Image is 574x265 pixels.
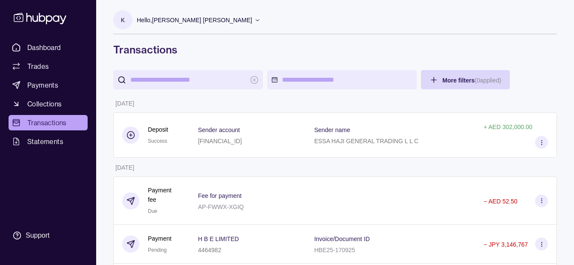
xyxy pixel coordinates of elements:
input: search [130,70,246,89]
p: HBE25-170925 [314,247,355,253]
p: [DATE] [115,100,134,107]
span: Collections [27,99,62,109]
a: Trades [9,59,88,74]
p: Payment fee [148,185,181,204]
a: Collections [9,96,88,112]
a: Support [9,227,88,244]
p: [FINANCIAL_ID] [198,138,242,144]
span: More filters [442,77,501,84]
p: − AED 52.50 [483,198,517,205]
a: Statements [9,134,88,149]
span: Success [148,138,167,144]
p: + AED 302,000.00 [483,124,532,130]
p: K [121,15,125,25]
p: Payment [148,234,171,243]
p: Fee for payment [198,192,241,199]
p: Hello, [PERSON_NAME] [PERSON_NAME] [137,15,252,25]
a: Payments [9,77,88,93]
a: Dashboard [9,40,88,55]
span: Statements [27,136,63,147]
p: Sender name [314,127,350,133]
p: Invoice/Document ID [314,236,370,242]
p: Sender account [198,127,240,133]
span: Payments [27,80,58,90]
p: AP-FWWX-XGIQ [198,203,244,210]
p: ESSA HAJI GENERAL TRADING L L C [314,138,418,144]
span: Transactions [27,118,67,128]
div: Support [26,231,50,240]
p: Deposit [148,125,168,134]
span: Dashboard [27,42,61,53]
p: H B E LIMITED [198,236,239,242]
span: Due [148,208,157,214]
p: ( 0 applied) [474,77,501,84]
button: More filters(0applied) [421,70,510,89]
p: 4464982 [198,247,221,253]
p: [DATE] [115,164,134,171]
h1: Transactions [113,43,557,56]
span: Trades [27,61,49,71]
a: Transactions [9,115,88,130]
p: − JPY 3,146,767 [483,241,528,248]
span: Pending [148,247,167,253]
